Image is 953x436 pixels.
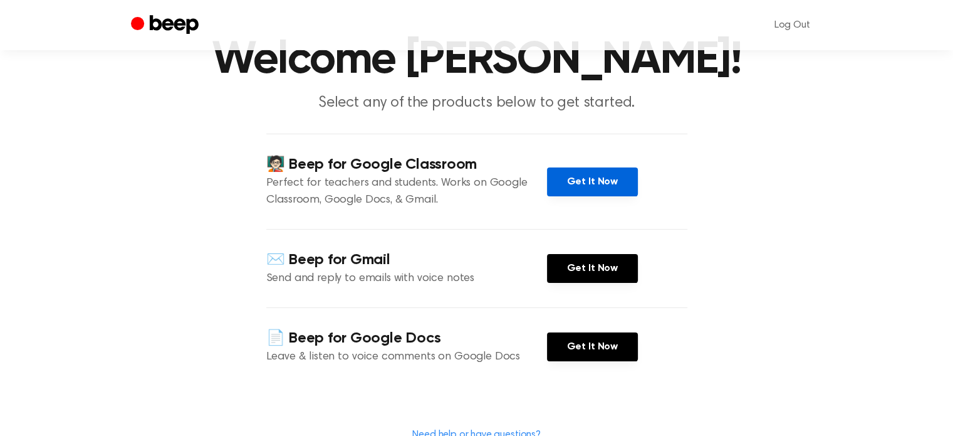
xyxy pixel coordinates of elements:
a: Log Out [762,10,823,40]
a: Get It Now [547,167,638,196]
a: Get It Now [547,332,638,361]
h1: Welcome [PERSON_NAME]! [156,38,798,83]
h4: 🧑🏻‍🏫 Beep for Google Classroom [266,154,547,175]
a: Get It Now [547,254,638,283]
p: Send and reply to emails with voice notes [266,270,547,287]
p: Select any of the products below to get started. [236,93,717,114]
h4: 📄 Beep for Google Docs [266,328,547,349]
p: Leave & listen to voice comments on Google Docs [266,349,547,366]
h4: ✉️ Beep for Gmail [266,250,547,270]
p: Perfect for teachers and students. Works on Google Classroom, Google Docs, & Gmail. [266,175,547,209]
a: Beep [131,13,202,38]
